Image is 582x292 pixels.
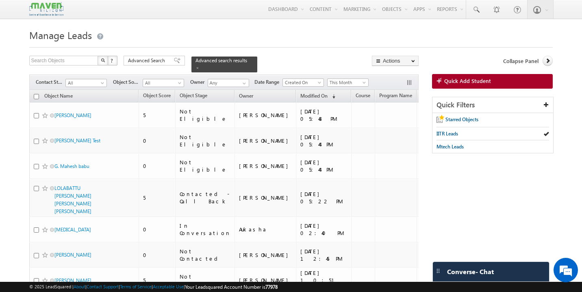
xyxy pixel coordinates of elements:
[128,57,167,64] span: Advanced Search
[300,190,347,205] div: [DATE] 05:22 PM
[300,93,328,99] span: Modified On
[143,92,171,98] span: Object Score
[254,78,282,86] span: Date Range
[143,79,182,87] span: All
[143,111,172,119] div: 5
[143,194,172,201] div: 5
[239,111,292,119] div: [PERSON_NAME]
[239,251,292,259] div: [PERSON_NAME]
[139,91,175,102] a: Object Score
[300,108,347,122] div: [DATE] 05:48 PM
[180,248,231,262] div: Not Contacted
[190,78,208,86] span: Owner
[180,108,231,122] div: Not Eligible
[195,57,247,63] span: Advanced search results
[239,162,292,170] div: [PERSON_NAME]
[300,248,347,262] div: [DATE] 12:45 PM
[328,79,366,86] span: This Month
[352,91,374,102] a: Course
[436,144,464,150] span: Mtech Leads
[435,268,441,274] img: carter-drag
[239,194,292,201] div: [PERSON_NAME]
[239,226,292,233] div: Aukasha
[208,79,249,87] input: Type to Search
[432,74,553,89] a: Quick Add Student
[54,252,91,258] a: [PERSON_NAME]
[239,93,253,99] span: Owner
[300,133,347,148] div: [DATE] 05:44 PM
[54,163,89,169] a: G. Mahesh babu
[447,268,494,275] span: Converse - Chat
[432,97,553,113] div: Quick Filters
[379,92,412,98] span: Program Name
[74,284,85,289] a: About
[372,56,419,66] button: Actions
[503,57,539,65] span: Collapse Panel
[300,269,347,291] div: [DATE] 10:51 AM
[180,133,231,148] div: Not Eligible
[111,57,114,64] span: ?
[239,277,292,284] div: [PERSON_NAME]
[108,56,117,65] button: ?
[54,185,91,214] a: LOLABATTU [PERSON_NAME] [PERSON_NAME] [PERSON_NAME]
[54,112,91,118] a: [PERSON_NAME]
[436,131,458,137] span: IITR Leads
[180,159,231,173] div: Not Eligible
[238,79,248,87] a: Show All Items
[65,79,107,87] a: All
[143,79,184,87] a: All
[36,78,65,86] span: Contact Stage
[180,190,231,205] div: Contacted - Call Back
[417,91,449,102] a: Created On
[180,273,231,288] div: Not Contacted
[54,277,91,283] a: [PERSON_NAME]
[180,222,231,237] div: In Conversation
[87,284,119,289] a: Contact Support
[283,79,321,86] span: Created On
[176,91,211,102] a: Object Stage
[375,91,416,102] a: Program Name
[239,137,292,144] div: [PERSON_NAME]
[40,92,77,102] a: Object Name
[143,162,172,170] div: 0
[300,222,347,237] div: [DATE] 02:40 PM
[113,78,143,86] span: Object Source
[54,227,91,233] a: [MEDICAL_DATA]
[143,137,172,144] div: 0
[296,91,339,102] a: Modified On (sorted descending)
[66,79,104,87] span: All
[29,283,278,291] span: © 2025 LeadSquared | | | | |
[300,159,347,173] div: [DATE] 05:44 PM
[153,284,184,289] a: Acceptable Use
[34,94,39,99] input: Check all records
[29,28,92,41] span: Manage Leads
[143,251,172,259] div: 0
[445,116,478,122] span: Starred Objects
[143,226,172,233] div: 0
[101,58,105,62] img: Search
[265,284,278,290] span: 77978
[444,77,491,85] span: Quick Add Student
[54,137,100,144] a: [PERSON_NAME] Test
[120,284,152,289] a: Terms of Service
[180,92,207,98] span: Object Stage
[282,78,324,87] a: Created On
[356,92,370,98] span: Course
[327,78,369,87] a: This Month
[185,284,278,290] span: Your Leadsquared Account Number is
[329,93,335,100] span: (sorted descending)
[143,277,172,284] div: 5
[29,2,63,16] img: Custom Logo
